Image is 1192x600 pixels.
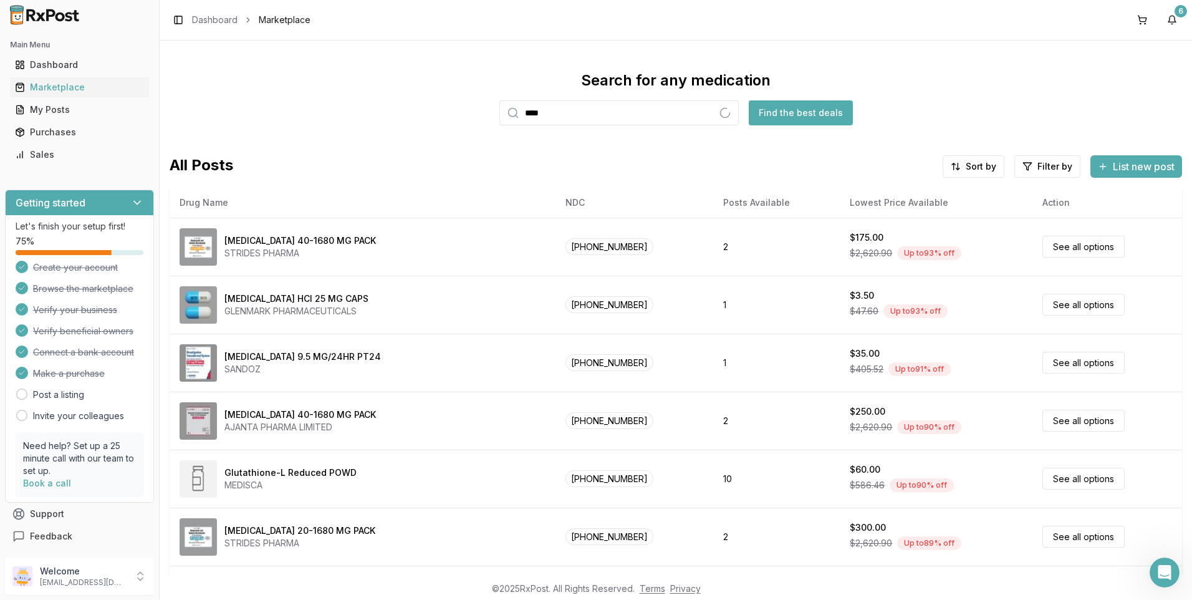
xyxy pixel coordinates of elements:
p: Need help? Set up a 25 minute call with our team to set up. [23,440,136,477]
p: [EMAIL_ADDRESS][DOMAIN_NAME] [40,578,127,588]
a: Dashboard [192,14,238,26]
img: Omeprazole-Sodium Bicarbonate 40-1680 MG PACK [180,402,217,440]
td: 10 [713,450,840,508]
h2: Main Menu [10,40,149,50]
img: User avatar [12,566,32,586]
span: $47.60 [850,305,878,317]
button: Find the best deals [749,100,853,125]
td: 2 [713,392,840,450]
span: Verify your business [33,304,117,316]
div: MEDISCA [224,479,357,491]
span: $2,620.90 [850,537,892,549]
button: Sort by [943,155,1004,178]
span: $2,620.90 [850,247,892,259]
span: All Posts [170,155,233,178]
span: Filter by [1037,160,1072,173]
div: SANDOZ [224,363,381,375]
button: Feedback [5,525,154,548]
span: Browse the marketplace [33,283,133,295]
a: Purchases [10,121,149,143]
img: Omeprazole-Sodium Bicarbonate 20-1680 MG PACK [180,518,217,556]
span: [PHONE_NUMBER] [565,296,653,313]
th: Drug Name [170,188,555,218]
button: Dashboard [5,55,154,75]
div: Up to 93 % off [897,246,961,260]
a: See all options [1042,294,1125,316]
div: Sales [15,148,144,161]
th: Posts Available [713,188,840,218]
span: 75 % [16,235,34,248]
span: Make a purchase [33,367,105,380]
span: [PHONE_NUMBER] [565,470,653,487]
button: List new post [1090,155,1182,178]
img: Atomoxetine HCl 25 MG CAPS [180,286,217,324]
p: Let's finish your setup first! [16,220,143,233]
span: [PHONE_NUMBER] [565,412,653,429]
div: 6 [1175,5,1187,17]
span: $586.46 [850,479,885,491]
p: Welcome [40,565,127,578]
div: Search for any medication [581,70,771,90]
div: Up to 93 % off [883,304,948,318]
a: Invite your colleagues [33,410,124,422]
span: [PHONE_NUMBER] [565,238,653,255]
h3: Getting started [16,195,85,210]
a: See all options [1042,236,1125,258]
td: 1 [713,276,840,334]
div: $35.00 [850,347,880,360]
a: Privacy [670,583,701,594]
a: List new post [1090,162,1182,174]
a: See all options [1042,352,1125,374]
div: Up to 91 % off [888,362,951,376]
th: Action [1032,188,1182,218]
button: Sales [5,145,154,165]
img: Rivastigmine 9.5 MG/24HR PT24 [180,344,217,382]
div: STRIDES PHARMA [224,537,375,549]
div: Up to 90 % off [890,478,954,492]
a: See all options [1042,410,1125,432]
a: Dashboard [10,54,149,76]
div: Glutathione-L Reduced POWD [224,467,357,479]
a: Post a listing [33,389,84,401]
div: $175.00 [850,231,883,244]
div: Dashboard [15,59,144,71]
td: 1 [713,334,840,392]
img: Glutathione-L Reduced POWD [180,460,217,498]
span: Sort by [966,160,996,173]
td: 2 [713,218,840,276]
span: Feedback [30,530,72,543]
td: 2 [713,508,840,566]
span: Create your account [33,261,118,274]
span: $405.52 [850,363,883,375]
div: $300.00 [850,521,886,534]
span: Marketplace [259,14,310,26]
span: $2,620.90 [850,421,892,433]
div: [MEDICAL_DATA] 20-1680 MG PACK [224,525,375,537]
a: Book a call [23,478,71,488]
span: List new post [1113,159,1175,174]
div: Up to 90 % off [897,420,961,434]
a: My Posts [10,99,149,121]
th: NDC [555,188,713,218]
div: Up to 89 % off [897,536,961,550]
div: GLENMARK PHARMACEUTICALS [224,305,368,317]
div: Purchases [15,126,144,138]
a: Marketplace [10,76,149,99]
button: Marketplace [5,77,154,97]
div: [MEDICAL_DATA] 9.5 MG/24HR PT24 [224,351,381,363]
button: Support [5,503,154,525]
div: $250.00 [850,405,885,418]
button: Purchases [5,122,154,142]
span: Verify beneficial owners [33,325,133,337]
button: My Posts [5,100,154,120]
span: [PHONE_NUMBER] [565,354,653,371]
div: My Posts [15,104,144,116]
span: Connect a bank account [33,346,134,359]
div: [MEDICAL_DATA] 40-1680 MG PACK [224,235,376,247]
iframe: Intercom live chat [1150,558,1180,588]
button: 6 [1162,10,1182,30]
a: Sales [10,143,149,166]
span: [PHONE_NUMBER] [565,528,653,545]
div: $3.50 [850,289,874,302]
nav: breadcrumb [192,14,310,26]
